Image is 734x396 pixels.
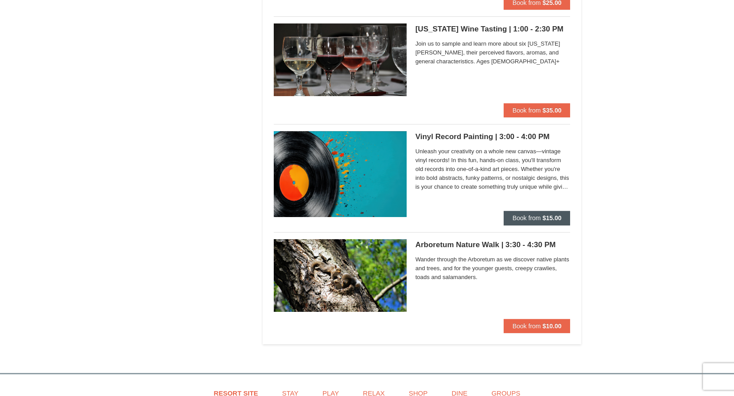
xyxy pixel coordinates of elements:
strong: $15.00 [543,214,562,221]
button: Book from $35.00 [504,103,571,117]
span: Join us to sample and learn more about six [US_STATE][PERSON_NAME], their perceived flavors, arom... [416,39,571,66]
span: Book from [513,214,541,221]
button: Book from $15.00 [504,211,571,225]
span: Wander through the Arboretum as we discover native plants and trees, and for the younger guests, ... [416,255,571,282]
img: 6619869-1568-a3341060.jpg [274,239,407,312]
button: Book from $10.00 [504,319,571,333]
span: Book from [513,322,541,330]
h5: Vinyl Record Painting | 3:00 - 4:00 PM [416,132,571,141]
span: Unleash your creativity on a whole new canvas—vintage vinyl records! In this fun, hands-on class,... [416,147,571,191]
span: Book from [513,107,541,114]
h5: Arboretum Nature Walk | 3:30 - 4:30 PM [416,241,571,249]
img: 6619869-1096-9b064200.png [274,23,407,96]
h5: [US_STATE] Wine Tasting | 1:00 - 2:30 PM [416,25,571,34]
img: 6619869-1728-44ab1a2b.png [274,131,407,217]
strong: $10.00 [543,322,562,330]
strong: $35.00 [543,107,562,114]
